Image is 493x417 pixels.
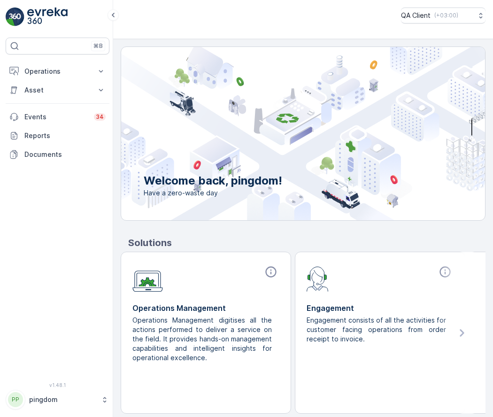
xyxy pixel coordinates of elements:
p: Solutions [128,236,485,250]
p: Asset [24,85,91,95]
p: Operations [24,67,91,76]
button: Operations [6,62,109,81]
img: logo [6,8,24,26]
span: Have a zero-waste day [144,188,282,198]
p: Documents [24,150,106,159]
p: pingdom [29,395,96,404]
a: Documents [6,145,109,164]
p: Engagement consists of all the activities for customer facing operations from order receipt to in... [307,316,446,344]
div: PP [8,392,23,407]
img: logo_light-DOdMpM7g.png [27,8,68,26]
p: ( +03:00 ) [434,12,458,19]
button: Asset [6,81,109,100]
img: city illustration [79,47,485,220]
p: Events [24,112,88,122]
p: Welcome back, pingdom! [144,173,282,188]
button: PPpingdom [6,390,109,409]
img: module-icon [307,265,329,292]
span: v 1.48.1 [6,382,109,388]
p: Engagement [307,302,454,314]
p: Operations Management [132,302,279,314]
a: Reports [6,126,109,145]
p: Reports [24,131,106,140]
p: QA Client [401,11,431,20]
button: QA Client(+03:00) [401,8,485,23]
p: ⌘B [93,42,103,50]
p: 34 [96,113,104,121]
a: Events34 [6,108,109,126]
img: module-icon [132,265,163,292]
p: Operations Management digitises all the actions performed to deliver a service on the field. It p... [132,316,272,363]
